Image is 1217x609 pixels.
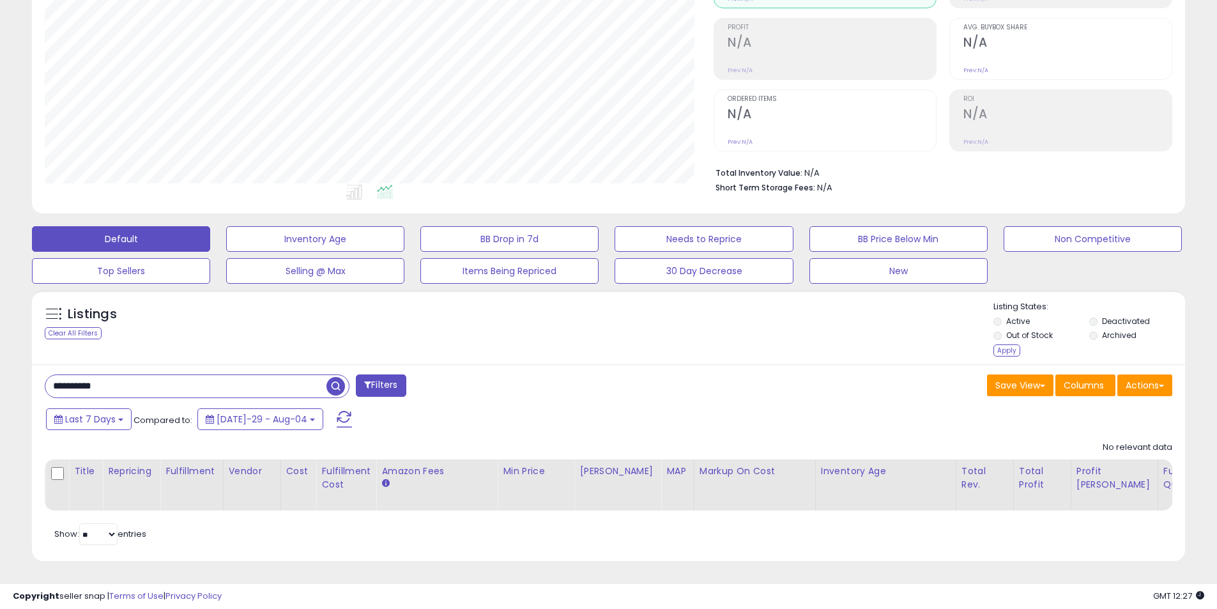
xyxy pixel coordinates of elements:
[356,374,406,397] button: Filters
[420,226,599,252] button: BB Drop in 7d
[74,465,97,478] div: Title
[728,35,936,52] h2: N/A
[993,344,1020,357] div: Apply
[1055,374,1115,396] button: Columns
[716,164,1163,180] li: N/A
[1004,226,1182,252] button: Non Competitive
[1006,330,1053,341] label: Out of Stock
[809,258,988,284] button: New
[65,413,116,426] span: Last 7 Days
[226,258,404,284] button: Selling @ Max
[963,107,1172,124] h2: N/A
[46,408,132,430] button: Last 7 Days
[700,465,810,478] div: Markup on Cost
[1076,465,1152,491] div: Profit [PERSON_NAME]
[728,138,753,146] small: Prev: N/A
[817,181,832,194] span: N/A
[963,35,1172,52] h2: N/A
[1103,442,1172,454] div: No relevant data
[165,465,217,478] div: Fulfillment
[68,305,117,323] h5: Listings
[321,465,371,491] div: Fulfillment Cost
[963,138,988,146] small: Prev: N/A
[963,24,1172,31] span: Avg. Buybox Share
[579,465,655,478] div: [PERSON_NAME]
[961,465,1008,491] div: Total Rev.
[226,226,404,252] button: Inventory Age
[809,226,988,252] button: BB Price Below Min
[615,258,793,284] button: 30 Day Decrease
[45,327,102,339] div: Clear All Filters
[13,590,222,603] div: seller snap | |
[420,258,599,284] button: Items Being Repriced
[963,66,988,74] small: Prev: N/A
[54,528,146,540] span: Show: entries
[728,24,936,31] span: Profit
[615,226,793,252] button: Needs to Reprice
[728,66,753,74] small: Prev: N/A
[728,107,936,124] h2: N/A
[1102,330,1137,341] label: Archived
[666,465,688,478] div: MAP
[1102,316,1150,327] label: Deactivated
[381,465,492,478] div: Amazon Fees
[993,301,1185,313] p: Listing States:
[109,590,164,602] a: Terms of Use
[728,96,936,103] span: Ordered Items
[286,465,311,478] div: Cost
[108,465,155,478] div: Repricing
[821,465,951,478] div: Inventory Age
[13,590,59,602] strong: Copyright
[1117,374,1172,396] button: Actions
[1006,316,1030,327] label: Active
[716,167,802,178] b: Total Inventory Value:
[503,465,569,478] div: Min Price
[694,459,815,511] th: The percentage added to the cost of goods (COGS) that forms the calculator for Min & Max prices.
[32,226,210,252] button: Default
[229,465,275,478] div: Vendor
[223,459,280,511] th: CSV column name: cust_attr_2_Vendor
[165,590,222,602] a: Privacy Policy
[381,478,389,490] small: Amazon Fees.
[1163,465,1207,491] div: Fulfillable Quantity
[1064,379,1104,392] span: Columns
[963,96,1172,103] span: ROI
[987,374,1053,396] button: Save View
[197,408,323,430] button: [DATE]-29 - Aug-04
[217,413,307,426] span: [DATE]-29 - Aug-04
[716,182,815,193] b: Short Term Storage Fees:
[32,258,210,284] button: Top Sellers
[1019,465,1066,491] div: Total Profit
[134,414,192,426] span: Compared to:
[1153,590,1204,602] span: 2025-08-12 12:27 GMT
